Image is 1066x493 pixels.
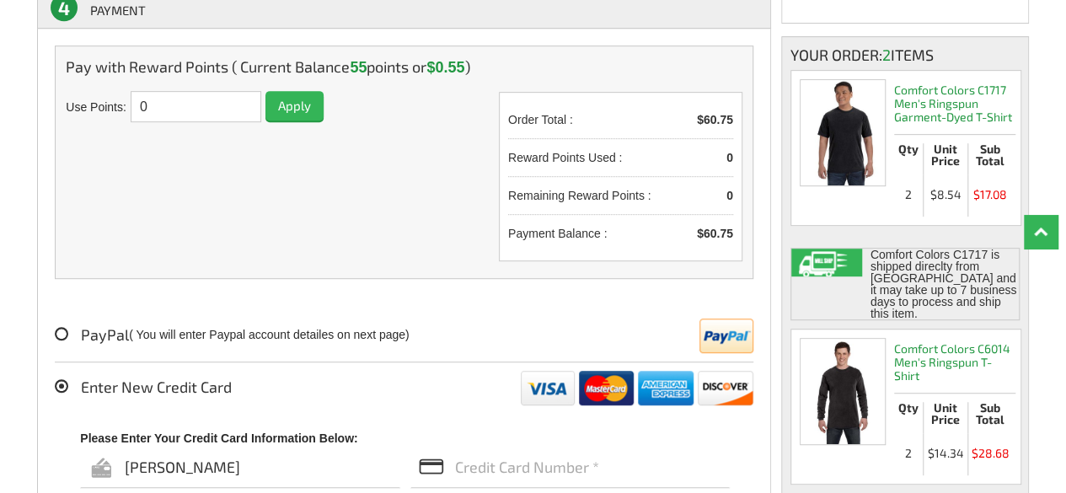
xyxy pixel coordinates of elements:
input: Apply [265,91,324,121]
div: Comfort Colors C1717 is shipped direclty from [GEOGRAPHIC_DATA] and it may take up to 7 business ... [862,249,1019,319]
span: 0 [726,139,733,176]
span: $8.54 [924,187,967,201]
span: $60.75 [697,101,733,138]
label: Enter New Credit Card [55,379,232,394]
li: Sub Total [967,143,1012,174]
span: $60.75 [697,215,733,252]
span: $28.68 [968,446,1012,460]
li: Unit Price [923,143,967,174]
div: Your order: Items [790,46,1020,64]
h2: Comfort Colors C6014 Men's Ringspun T-Shirt [894,330,1015,393]
li: Sub Total [967,402,1012,433]
p: ( You will enter Paypal account detailes on next page) [129,327,409,342]
span: 2 [894,446,924,460]
span: 55 [350,59,367,76]
span: 2 [882,46,891,64]
li: Qty [894,143,924,174]
li: Remaining Reward Points : [508,177,733,215]
span: 2 [894,187,924,201]
input: Name On Card * [80,446,399,488]
span: $17.08 [968,187,1012,201]
div: Pay with Reward Points ( Current Balance points or ) [66,59,742,75]
span: $14.34 [924,446,967,460]
label: PayPal [55,327,129,342]
b: Please Enter Your Credit Card Information Below: [80,431,357,445]
span: 0 [726,177,733,214]
span: $0.55 [426,59,464,76]
li: Unit Price [923,402,967,433]
li: Payment Balance : [508,215,733,252]
li: Reward Points Used : [508,139,733,177]
li: Qty [894,402,924,433]
input: Credit Card Number * [410,446,730,488]
li: Order Total : [508,101,733,139]
img: Mill Ship [791,249,850,276]
h2: Comfort Colors C1717 Men's Ringspun Garment-Dyed T-Shirt [894,71,1015,134]
p: Use Points: [66,99,126,115]
a: Top [1024,215,1058,249]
